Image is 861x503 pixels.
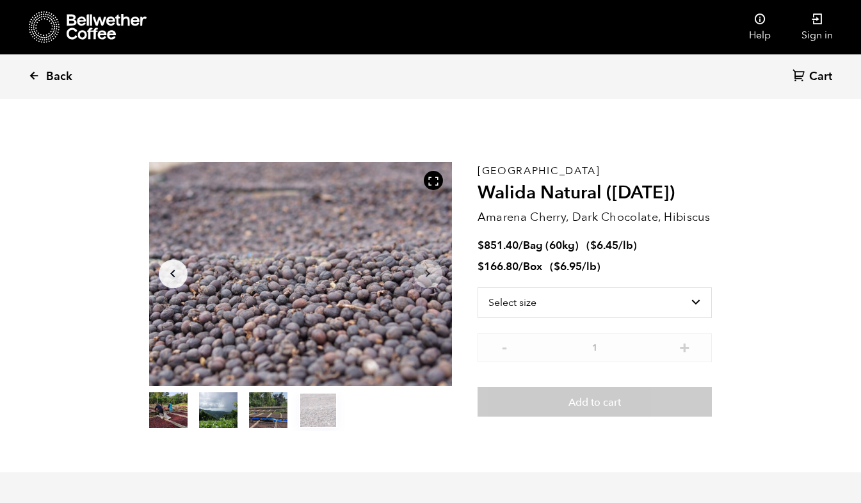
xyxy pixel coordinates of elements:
span: ( ) [586,238,637,253]
a: Cart [793,68,835,86]
span: / [519,238,523,253]
button: - [497,340,513,353]
span: $ [478,259,484,274]
span: /lb [618,238,633,253]
span: $ [554,259,560,274]
bdi: 6.95 [554,259,582,274]
bdi: 851.40 [478,238,519,253]
span: Box [523,259,542,274]
bdi: 6.45 [590,238,618,253]
h2: Walida Natural ([DATE]) [478,182,712,204]
span: Back [46,69,72,84]
p: Amarena Cherry, Dark Chocolate, Hibiscus [478,209,712,226]
span: /lb [582,259,597,274]
bdi: 166.80 [478,259,519,274]
span: $ [478,238,484,253]
span: Cart [809,69,832,84]
button: Add to cart [478,387,712,417]
span: Bag (60kg) [523,238,579,253]
span: / [519,259,523,274]
span: ( ) [550,259,600,274]
span: $ [590,238,597,253]
button: + [677,340,693,353]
